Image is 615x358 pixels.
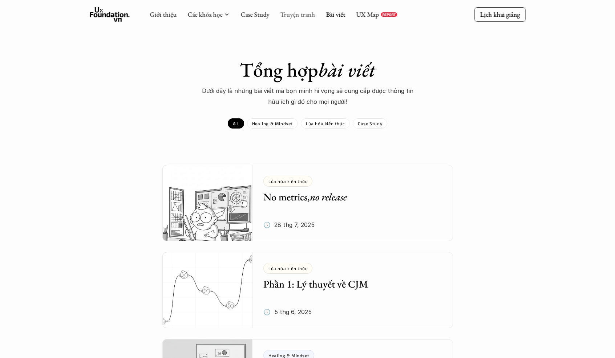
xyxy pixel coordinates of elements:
[381,12,397,17] a: REPORT
[268,266,307,271] p: Lúa hóa kiến thức
[199,85,417,107] p: Dưới dây là những bài viết mà bọn mình hi vọng sẽ cung cấp được thông tin hữu ích gì đó cho mọi n...
[480,10,520,19] p: Lịch khai giảng
[150,10,177,19] a: Giới thiệu
[280,10,315,19] a: Truyện tranh
[301,118,350,129] a: Lúa hóa kiến thức
[240,10,269,19] a: Case Study
[353,118,387,129] a: Case Study
[382,12,396,17] p: REPORT
[358,121,382,126] p: Case Study
[162,165,453,241] a: Lúa hóa kiến thứcNo metrics,no release🕔 28 thg 7, 2025
[233,121,239,126] p: All
[263,190,431,203] h5: No metrics,
[268,179,307,184] p: Lúa hóa kiến thức
[268,353,309,358] p: Healing & Mindset
[181,58,435,82] h1: Tổng hợp
[247,118,298,129] a: Healing & Mindset
[252,121,293,126] p: Healing & Mindset
[263,277,431,290] h5: Phần 1: Lý thuyết về CJM
[187,10,222,19] a: Các khóa học
[306,121,345,126] p: Lúa hóa kiến thức
[474,7,526,21] a: Lịch khai giảng
[356,10,379,19] a: UX Map
[263,306,312,317] p: 🕔 5 thg 6, 2025
[310,190,347,203] em: no release
[326,10,345,19] a: Bài viết
[318,57,375,82] em: bài viết
[162,252,453,328] a: Lúa hóa kiến thứcPhần 1: Lý thuyết về CJM🕔 5 thg 6, 2025
[263,219,315,230] p: 🕔 28 thg 7, 2025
